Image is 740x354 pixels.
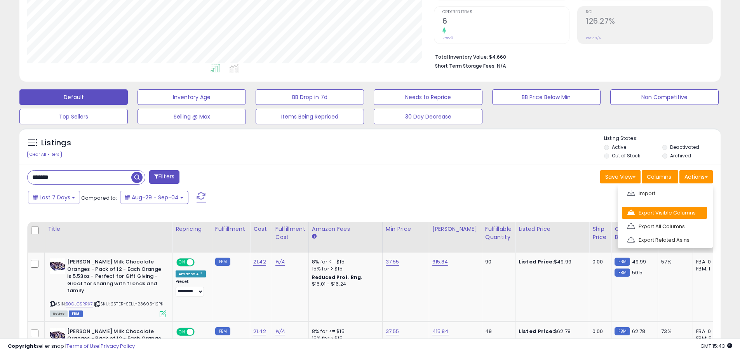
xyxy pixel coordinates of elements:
[435,52,707,61] li: $4,660
[592,225,608,241] div: Ship Price
[615,327,630,335] small: FBM
[312,258,376,265] div: 8% for <= $15
[19,89,128,105] button: Default
[497,62,506,70] span: N/A
[67,258,162,296] b: [PERSON_NAME] Milk Chocolate Oranges - Pack of 12 - Each Orange is 5.53oz - Perfect for Gift Givi...
[50,310,68,317] span: All listings currently available for purchase on Amazon
[432,328,449,335] a: 415.84
[312,281,376,288] div: $15.01 - $16.24
[253,328,266,335] a: 21.42
[442,10,569,14] span: Ordered Items
[138,89,246,105] button: Inventory Age
[615,269,630,277] small: FBM
[40,194,70,201] span: Last 7 Days
[8,342,36,350] strong: Copyright
[253,258,266,266] a: 21.42
[374,89,482,105] button: Needs to Reprice
[27,151,62,158] div: Clear All Filters
[101,342,135,350] a: Privacy Policy
[586,36,601,40] small: Prev: N/A
[66,342,99,350] a: Terms of Use
[696,258,722,265] div: FBA: 0
[485,225,512,241] div: Fulfillable Quantity
[586,10,712,14] span: ROI
[19,109,128,124] button: Top Sellers
[275,225,305,241] div: Fulfillment Cost
[700,342,732,350] span: 2025-09-12 15:43 GMT
[176,270,206,277] div: Amazon AI *
[66,301,93,307] a: B0CJCSRRX7
[386,225,426,233] div: Min Price
[485,328,509,335] div: 49
[679,170,713,183] button: Actions
[193,259,206,266] span: OFF
[519,328,554,335] b: Listed Price:
[312,233,317,240] small: Amazon Fees.
[149,170,179,184] button: Filters
[177,259,187,266] span: ON
[215,258,230,266] small: FBM
[519,225,586,233] div: Listed Price
[41,138,71,148] h5: Listings
[215,327,230,335] small: FBM
[661,328,687,335] div: 73%
[615,258,630,266] small: FBM
[670,144,699,150] label: Deactivated
[519,258,554,265] b: Listed Price:
[622,234,707,246] a: Export Related Asins
[519,328,583,335] div: $62.78
[69,310,83,317] span: FBM
[615,225,655,241] div: Current Buybox Price
[661,258,687,265] div: 57%
[256,89,364,105] button: BB Drop in 7d
[176,279,206,296] div: Preset:
[612,152,640,159] label: Out of Stock
[632,328,646,335] span: 62.78
[386,258,399,266] a: 37.55
[50,258,166,316] div: ASIN:
[94,301,164,307] span: | SKU: 25TER-SELL-23695-12PK
[642,170,678,183] button: Columns
[275,328,285,335] a: N/A
[312,225,379,233] div: Amazon Fees
[696,328,722,335] div: FBA: 0
[622,220,707,232] a: Export All Columns
[432,258,448,266] a: 615.84
[492,89,601,105] button: BB Price Below Min
[612,144,626,150] label: Active
[442,17,569,27] h2: 6
[275,258,285,266] a: N/A
[50,328,65,344] img: 51sNzpg5bEL._SL40_.jpg
[386,328,399,335] a: 37.55
[48,225,169,233] div: Title
[610,89,719,105] button: Non Competitive
[435,63,496,69] b: Short Term Storage Fees:
[604,135,721,142] p: Listing States:
[519,258,583,265] div: $49.99
[215,225,247,233] div: Fulfillment
[256,109,364,124] button: Items Being Repriced
[435,54,488,60] b: Total Inventory Value:
[647,173,671,181] span: Columns
[442,36,453,40] small: Prev: 0
[586,17,712,27] h2: 126.27%
[592,258,605,265] div: 0.00
[81,194,117,202] span: Compared to:
[132,194,179,201] span: Aug-29 - Sep-04
[592,328,605,335] div: 0.00
[632,258,646,265] span: 49.99
[253,225,269,233] div: Cost
[312,328,376,335] div: 8% for <= $15
[432,225,479,233] div: [PERSON_NAME]
[600,170,641,183] button: Save View
[696,265,722,272] div: FBM: 1
[50,258,65,274] img: 51TcbTNK3DL._SL40_.jpg
[485,258,509,265] div: 90
[374,109,482,124] button: 30 Day Decrease
[138,109,246,124] button: Selling @ Max
[28,191,80,204] button: Last 7 Days
[120,191,188,204] button: Aug-29 - Sep-04
[312,265,376,272] div: 15% for > $15
[8,343,135,350] div: seller snap | |
[670,152,691,159] label: Archived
